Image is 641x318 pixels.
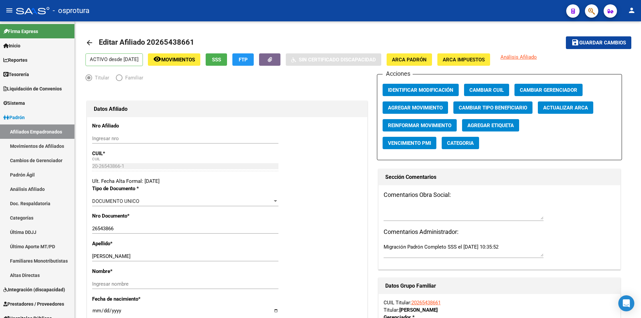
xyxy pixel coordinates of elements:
span: DOCUMENTO UNICO [92,198,139,204]
p: Fecha de nacimiento [92,295,173,303]
button: Actualizar ARCA [538,101,593,114]
h1: Datos Afiliado [94,104,361,114]
span: ARCA Padrón [392,57,427,63]
span: Categoria [447,140,474,146]
button: Identificar Modificación [383,84,459,96]
span: Cambiar Tipo Beneficiario [459,105,527,111]
span: Actualizar ARCA [543,105,588,111]
span: Reinformar Movimiento [388,122,451,128]
button: ARCA Impuestos [437,53,490,66]
span: Análisis Afiliado [500,54,537,60]
p: CUIL [92,150,173,157]
p: Tipo de Documento * [92,185,173,192]
h3: Acciones [383,69,413,78]
mat-icon: arrow_back [85,39,93,47]
strong: [PERSON_NAME] [399,307,438,313]
mat-radio-group: Elija una opción [85,76,150,82]
span: Liquidación de Convenios [3,85,62,92]
p: Nro Afiliado [92,122,173,129]
h1: Datos Grupo Familiar [385,281,614,291]
p: Nro Documento [92,212,173,220]
span: Cambiar CUIL [469,87,504,93]
p: Nombre [92,268,173,275]
mat-icon: save [571,38,579,46]
button: Categoria [442,137,479,149]
span: Guardar cambios [579,40,626,46]
span: ARCA Impuestos [443,57,485,63]
h3: Comentarios Obra Social: [384,190,615,200]
p: ACTIVO desde [DATE] [85,53,143,66]
h1: Sección Comentarios [385,172,614,183]
button: Movimientos [148,53,200,66]
button: SSS [206,53,227,66]
button: Agregar Etiqueta [462,119,519,131]
mat-icon: remove_red_eye [153,55,161,63]
span: Sin Certificado Discapacidad [299,57,376,63]
button: Cambiar CUIL [464,84,509,96]
button: Cambiar Tipo Beneficiario [453,101,532,114]
div: Ult. Fecha Alta Formal: [DATE] [92,178,362,185]
span: Cambiar Gerenciador [520,87,577,93]
span: Sistema [3,99,25,107]
button: Cambiar Gerenciador [514,84,583,96]
mat-icon: menu [5,6,13,14]
a: 20265438661 [411,300,441,306]
span: Integración (discapacidad) [3,286,65,293]
mat-icon: person [628,6,636,14]
span: Agregar Etiqueta [467,122,514,128]
span: Tesorería [3,71,29,78]
span: Inicio [3,42,20,49]
button: Agregar Movimiento [383,101,448,114]
span: Identificar Modificación [388,87,453,93]
button: Vencimiento PMI [383,137,436,149]
button: ARCA Padrón [387,53,432,66]
span: SSS [212,57,221,63]
span: Titular [92,74,109,81]
button: Sin Certificado Discapacidad [286,53,381,66]
span: Editar Afiliado 20265438661 [99,38,194,46]
div: Open Intercom Messenger [618,295,634,311]
h3: Comentarios Administrador: [384,227,615,237]
span: - osprotura [53,3,89,18]
span: Padrón [3,114,25,121]
span: Reportes [3,56,27,64]
span: Vencimiento PMI [388,140,431,146]
span: Firma Express [3,28,38,35]
span: Familiar [123,74,143,81]
span: FTP [239,57,248,63]
p: Apellido [92,240,173,247]
div: CUIL Titular: Titular: [384,299,615,314]
button: Reinformar Movimiento [383,119,457,131]
span: Prestadores / Proveedores [3,300,64,308]
button: Guardar cambios [566,36,631,49]
span: Agregar Movimiento [388,105,443,111]
button: FTP [232,53,254,66]
span: Movimientos [161,57,195,63]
